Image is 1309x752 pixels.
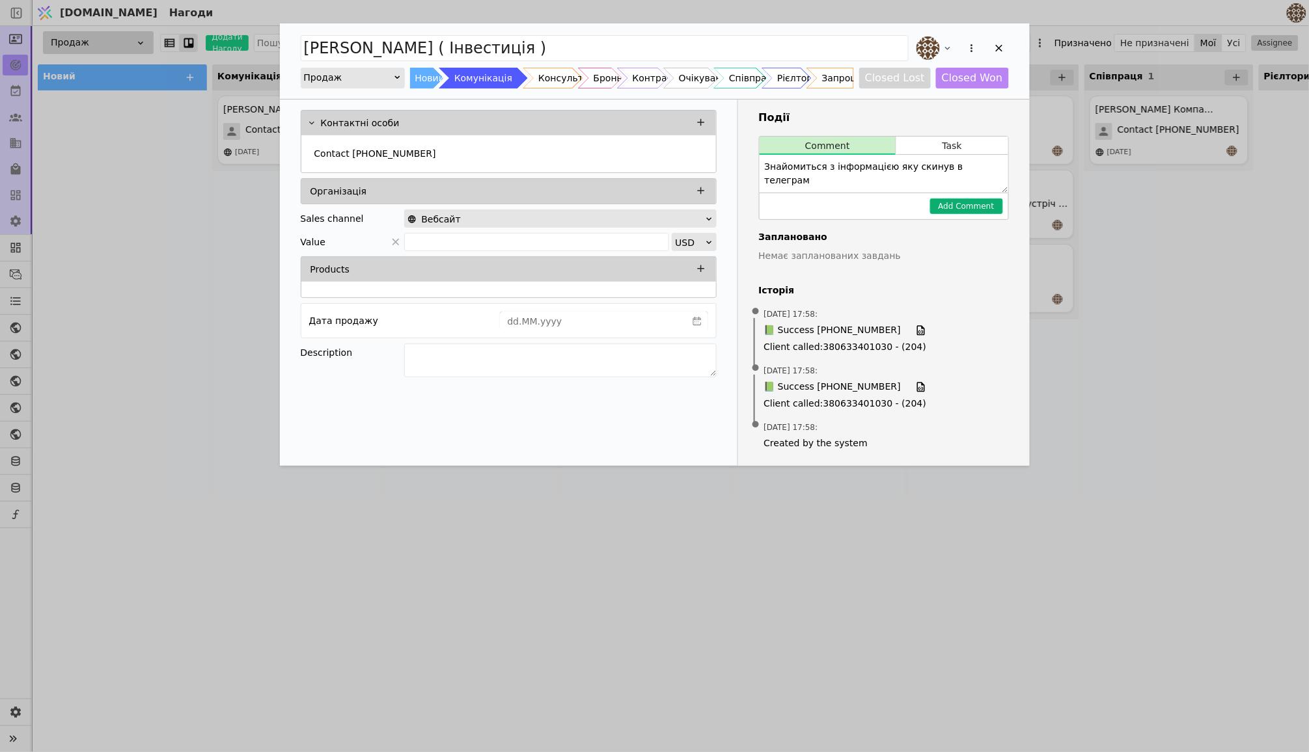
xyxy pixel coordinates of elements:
p: Немає запланованих завдань [759,249,1009,263]
input: dd.MM.yyyy [501,312,687,330]
span: Client called : 380633401030 - (204) [764,397,1004,410]
p: Contact [PHONE_NUMBER] [314,147,436,161]
h4: Історія [759,284,1009,297]
span: 📗 Success [PHONE_NUMBER] [764,380,901,394]
span: Created by the system [764,436,1004,450]
span: Value [301,233,325,251]
button: Closed Won [936,68,1009,88]
div: Продаж [304,68,393,87]
div: Співпраця [729,68,779,88]
div: USD [675,234,704,252]
h3: Події [759,110,1009,126]
div: Add Opportunity [280,23,1030,466]
div: Sales channel [301,209,364,228]
button: Comment [760,137,896,155]
h4: Заплановано [759,230,1009,244]
textarea: Знайомиться з інформацією яку скинув в телеграм [760,155,1008,193]
div: Новий [415,68,445,88]
div: Очікування [679,68,733,88]
div: Дата продажу [309,312,378,330]
div: Контракт [633,68,678,88]
p: Контактні особи [321,116,400,130]
span: Вебсайт [422,210,461,228]
span: [DATE] 17:58 : [764,365,818,377]
button: Add Comment [930,198,1003,214]
span: • [749,352,762,385]
div: Description [301,343,404,362]
span: 📗 Success [PHONE_NUMBER] [764,323,901,338]
p: Організація [310,185,367,198]
div: Рієлтори [777,68,819,88]
span: • [749,295,762,329]
svg: calender simple [693,317,702,326]
span: • [749,409,762,442]
div: Консультація [538,68,603,88]
button: Task [896,137,1008,155]
button: Closed Lost [859,68,931,88]
p: Products [310,263,350,276]
span: [DATE] 17:58 : [764,308,818,320]
div: Комунікація [454,68,512,88]
span: [DATE] 17:58 : [764,422,818,433]
span: Client called : 380633401030 - (204) [764,340,1004,354]
img: an [916,36,940,60]
img: online-store.svg [407,215,417,224]
div: Бронь [594,68,622,88]
div: Запрошення [822,68,882,88]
